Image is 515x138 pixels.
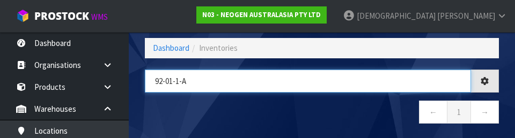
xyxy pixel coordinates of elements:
[91,12,108,22] small: WMS
[34,9,89,23] span: ProStock
[16,9,30,22] img: cube-alt.png
[419,101,447,124] a: ←
[145,101,499,127] nav: Page navigation
[153,43,189,53] a: Dashboard
[437,11,495,21] span: [PERSON_NAME]
[202,10,321,19] strong: N03 - NEOGEN AUSTRALASIA PTY LTD
[196,6,327,24] a: N03 - NEOGEN AUSTRALASIA PTY LTD
[357,11,436,21] span: [DEMOGRAPHIC_DATA]
[199,43,238,53] span: Inventories
[447,101,471,124] a: 1
[145,70,471,93] input: Search inventories
[470,101,499,124] a: →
